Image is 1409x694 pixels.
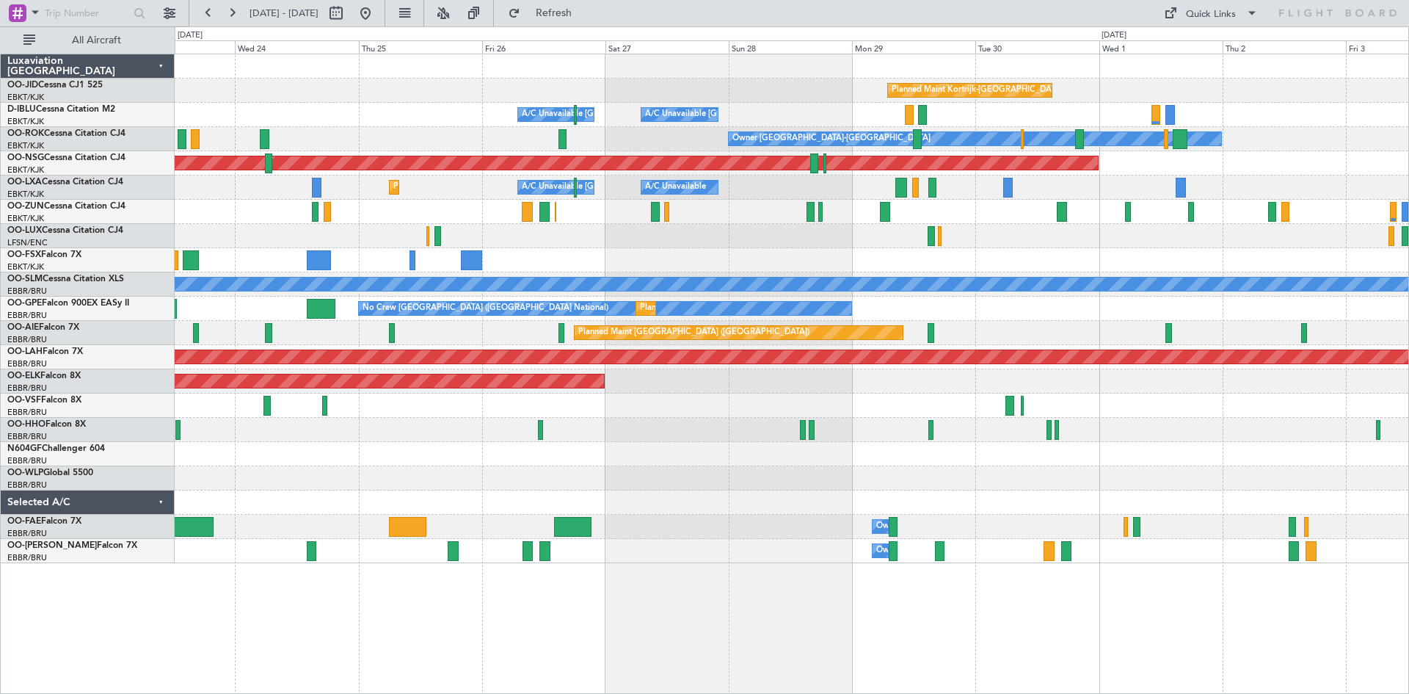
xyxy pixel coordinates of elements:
[7,299,42,308] span: OO-GPE
[1186,7,1236,22] div: Quick Links
[7,469,43,477] span: OO-WLP
[876,540,976,562] div: Owner Melsbroek Air Base
[7,541,97,550] span: OO-[PERSON_NAME]
[7,237,48,248] a: LFSN/ENC
[250,7,318,20] span: [DATE] - [DATE]
[501,1,589,25] button: Refresh
[7,129,125,138] a: OO-ROKCessna Citation CJ4
[7,153,44,162] span: OO-NSG
[7,226,123,235] a: OO-LUXCessna Citation CJ4
[7,469,93,477] a: OO-WLPGlobal 5500
[7,226,42,235] span: OO-LUX
[45,2,129,24] input: Trip Number
[363,297,608,319] div: No Crew [GEOGRAPHIC_DATA] ([GEOGRAPHIC_DATA] National)
[16,29,159,52] button: All Aircraft
[7,116,44,127] a: EBKT/KJK
[7,480,47,491] a: EBBR/BRU
[7,372,81,380] a: OO-ELKFalcon 8X
[7,347,83,356] a: OO-LAHFalcon 7X
[975,40,1099,54] div: Tue 30
[7,189,44,200] a: EBKT/KJK
[7,92,44,103] a: EBKT/KJK
[7,455,47,466] a: EBBR/BRU
[7,299,129,308] a: OO-GPEFalcon 900EX EASy II
[7,552,47,563] a: EBBR/BRU
[7,541,137,550] a: OO-[PERSON_NAME]Falcon 7X
[729,40,852,54] div: Sun 28
[7,310,47,321] a: EBBR/BRU
[852,40,975,54] div: Mon 29
[522,104,795,126] div: A/C Unavailable [GEOGRAPHIC_DATA] ([GEOGRAPHIC_DATA] National)
[1102,29,1126,42] div: [DATE]
[645,104,879,126] div: A/C Unavailable [GEOGRAPHIC_DATA]-[GEOGRAPHIC_DATA]
[359,40,482,54] div: Thu 25
[178,29,203,42] div: [DATE]
[7,178,42,187] span: OO-LXA
[523,8,585,18] span: Refresh
[7,517,81,526] a: OO-FAEFalcon 7X
[7,528,47,539] a: EBBR/BRU
[235,40,358,54] div: Wed 24
[578,322,809,344] div: Planned Maint [GEOGRAPHIC_DATA] ([GEOGRAPHIC_DATA])
[645,176,706,198] div: A/C Unavailable
[7,517,41,526] span: OO-FAE
[7,129,44,138] span: OO-ROK
[7,202,44,211] span: OO-ZUN
[732,128,931,150] div: Owner [GEOGRAPHIC_DATA]-[GEOGRAPHIC_DATA]
[7,105,115,114] a: D-IBLUCessna Citation M2
[7,250,81,259] a: OO-FSXFalcon 7X
[7,178,123,187] a: OO-LXACessna Citation CJ4
[7,250,41,259] span: OO-FSX
[7,323,79,332] a: OO-AIEFalcon 7X
[7,347,43,356] span: OO-LAH
[393,176,564,198] div: Planned Maint Kortrijk-[GEOGRAPHIC_DATA]
[7,275,43,283] span: OO-SLM
[605,40,729,54] div: Sat 27
[7,275,124,283] a: OO-SLMCessna Citation XLS
[7,140,44,151] a: EBKT/KJK
[7,81,103,90] a: OO-JIDCessna CJ1 525
[1099,40,1223,54] div: Wed 1
[1223,40,1346,54] div: Thu 2
[7,323,39,332] span: OO-AIE
[7,153,125,162] a: OO-NSGCessna Citation CJ4
[7,383,47,394] a: EBBR/BRU
[7,407,47,418] a: EBBR/BRU
[7,420,45,429] span: OO-HHO
[7,444,105,453] a: N604GFChallenger 604
[7,431,47,442] a: EBBR/BRU
[7,420,86,429] a: OO-HHOFalcon 8X
[7,202,125,211] a: OO-ZUNCessna Citation CJ4
[7,105,36,114] span: D-IBLU
[7,396,41,405] span: OO-VSF
[892,79,1063,101] div: Planned Maint Kortrijk-[GEOGRAPHIC_DATA]
[7,213,44,224] a: EBKT/KJK
[7,358,47,369] a: EBBR/BRU
[482,40,605,54] div: Fri 26
[876,516,976,538] div: Owner Melsbroek Air Base
[7,334,47,345] a: EBBR/BRU
[38,35,155,46] span: All Aircraft
[7,261,44,272] a: EBKT/KJK
[7,286,47,297] a: EBBR/BRU
[7,81,38,90] span: OO-JID
[522,176,795,198] div: A/C Unavailable [GEOGRAPHIC_DATA] ([GEOGRAPHIC_DATA] National)
[7,372,40,380] span: OO-ELK
[7,396,81,405] a: OO-VSFFalcon 8X
[7,444,42,453] span: N604GF
[640,297,906,319] div: Planned Maint [GEOGRAPHIC_DATA] ([GEOGRAPHIC_DATA] National)
[1157,1,1265,25] button: Quick Links
[7,165,44,176] a: EBKT/KJK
